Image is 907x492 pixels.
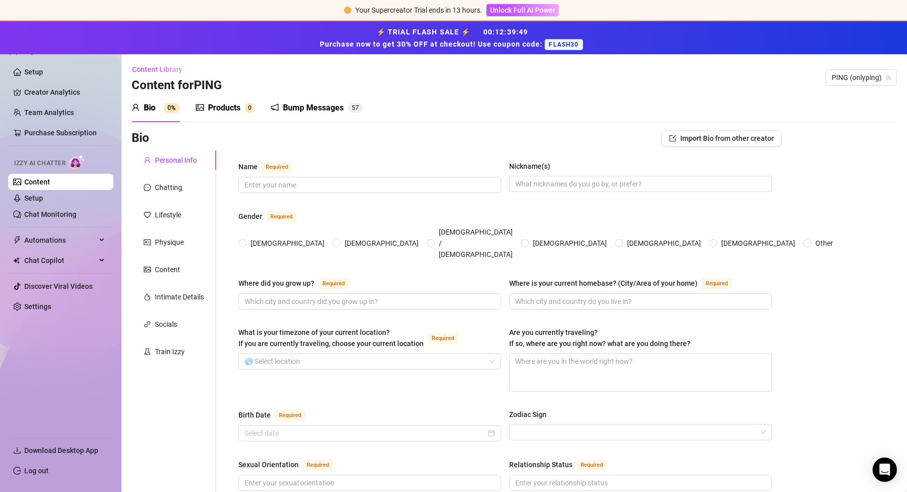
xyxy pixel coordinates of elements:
[271,103,279,111] span: notification
[144,321,151,328] span: link
[155,182,182,193] div: Chatting
[132,65,182,73] span: Content Library
[24,252,96,269] span: Chat Copilot
[576,460,607,471] span: Required
[320,28,587,48] strong: ⚡ TRIAL FLASH SALE ⚡
[24,194,43,202] a: Setup
[238,409,271,421] div: Birth Date
[428,333,458,344] span: Required
[238,211,262,222] div: Gender
[515,178,764,190] input: Nickname(s)
[509,277,743,289] label: Where is your current homebase? (City/Area of your home)
[14,159,65,168] span: Izzy AI Chatter
[244,103,255,113] sup: 0
[24,108,74,117] a: Team Analytics
[24,68,43,76] a: Setup
[24,446,98,455] span: Download Desktop App
[680,134,774,142] span: Import Bio from other creator
[144,266,151,273] span: picture
[283,102,344,114] div: Bump Messages
[155,346,185,357] div: Train Izzy
[509,409,554,420] label: Zodiac Sign
[155,319,177,330] div: Socials
[155,209,181,220] div: Lifestyle
[262,162,292,173] span: Required
[669,135,676,142] span: import
[144,293,151,300] span: fire
[244,428,486,439] input: Birth Date
[208,102,240,114] div: Products
[144,184,151,191] span: message
[486,6,559,14] a: Unlock Full AI Power
[238,210,308,222] label: Gender
[509,328,690,348] span: Are you currently traveling? If so, where are you right now? what are you doing there?
[24,282,93,290] a: Discover Viral Videos
[509,161,550,172] div: Nickname(s)
[509,278,697,289] div: Where is your current homebase? (City/Area of your home)
[244,477,493,488] input: Sexual Orientation
[155,155,197,166] div: Personal Info
[509,161,557,172] label: Nickname(s)
[69,155,85,169] img: AI Chatter
[155,237,184,248] div: Physique
[348,103,363,113] sup: 57
[24,125,105,141] a: Purchase Subscription
[238,277,360,289] label: Where did you grow up?
[132,61,190,78] button: Content Library
[13,236,21,244] span: thunderbolt
[320,40,545,48] strong: Purchase now to get 30% OFF at checkout! Use coupon code:
[238,161,258,172] div: Name
[132,130,149,146] h3: Bio
[238,459,299,470] div: Sexual Orientation
[238,409,316,421] label: Birth Date
[132,78,222,94] h3: Content for PING
[246,238,328,249] span: [DEMOGRAPHIC_DATA]
[24,467,49,475] a: Log out
[832,70,891,85] span: PING (onlyping)
[355,6,482,14] span: Your Supercreator Trial ends in 13 hours.
[509,459,618,471] label: Relationship Status
[238,278,314,289] div: Where did you grow up?
[885,74,891,81] span: team
[24,84,105,100] a: Creator Analytics
[318,278,349,289] span: Required
[529,238,611,249] span: [DEMOGRAPHIC_DATA]
[873,458,897,482] div: Open Intercom Messenger
[509,459,572,470] div: Relationship Status
[483,28,528,36] span: 00 : 12 : 39 : 49
[238,459,344,471] label: Sexual Orientation
[266,211,297,222] span: Required
[155,264,180,275] div: Content
[244,179,493,191] input: Name
[435,226,517,260] span: [DEMOGRAPHIC_DATA] / [DEMOGRAPHIC_DATA]
[303,460,333,471] span: Required
[275,410,305,421] span: Required
[623,238,705,249] span: [DEMOGRAPHIC_DATA]
[144,239,151,246] span: idcard
[515,477,764,488] input: Relationship Status
[352,104,355,111] span: 5
[144,102,155,114] div: Bio
[144,348,151,355] span: experiment
[545,39,583,50] span: FLASH30
[486,4,559,16] button: Unlock Full AI Power
[144,211,151,218] span: heart
[24,178,50,186] a: Content
[24,210,76,218] a: Chat Monitoring
[155,291,204,302] div: Intimate Details
[24,302,51,311] a: Settings
[355,104,359,111] span: 7
[244,296,493,307] input: Where did you grow up?
[702,278,732,289] span: Required
[344,7,351,14] span: exclamation-circle
[196,103,204,111] span: picture
[661,130,782,146] button: Import Bio from other creator
[717,238,799,249] span: [DEMOGRAPHIC_DATA]
[509,409,547,420] div: Zodiac Sign
[13,257,20,264] img: Chat Copilot
[238,161,303,173] label: Name
[13,446,21,455] span: download
[238,328,424,348] span: What is your timezone of your current location? If you are currently traveling, choose your curre...
[341,238,423,249] span: [DEMOGRAPHIC_DATA]
[144,157,151,164] span: user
